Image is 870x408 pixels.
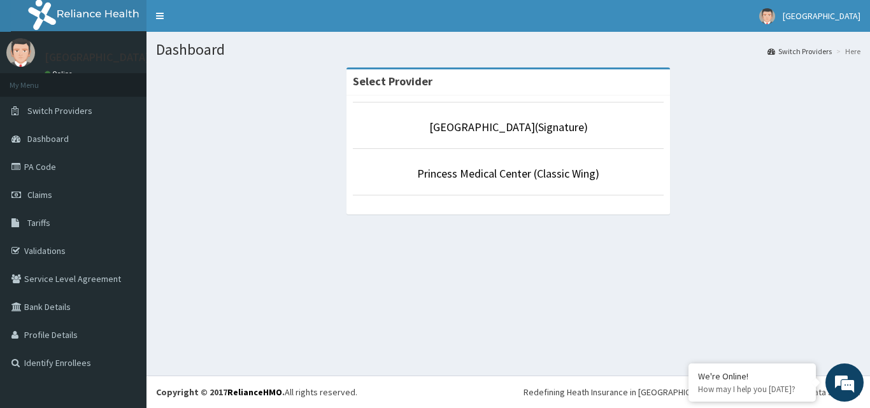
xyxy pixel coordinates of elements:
strong: Copyright © 2017 . [156,386,285,398]
a: Switch Providers [767,46,832,57]
strong: Select Provider [353,74,432,88]
a: [GEOGRAPHIC_DATA](Signature) [429,120,588,134]
span: Switch Providers [27,105,92,116]
p: [GEOGRAPHIC_DATA] [45,52,150,63]
div: Redefining Heath Insurance in [GEOGRAPHIC_DATA] using Telemedicine and Data Science! [524,386,860,398]
a: Princess Medical Center (Classic Wing) [417,166,599,181]
p: How may I help you today? [698,384,806,395]
h1: Dashboard [156,41,860,58]
footer: All rights reserved. [146,376,870,408]
span: Claims [27,189,52,200]
div: We're Online! [698,370,806,382]
a: Online [45,69,75,78]
span: Dashboard [27,133,69,144]
span: Tariffs [27,217,50,229]
li: Here [833,46,860,57]
a: RelianceHMO [227,386,282,398]
img: User Image [6,38,35,67]
span: [GEOGRAPHIC_DATA] [783,10,860,22]
img: User Image [759,8,775,24]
